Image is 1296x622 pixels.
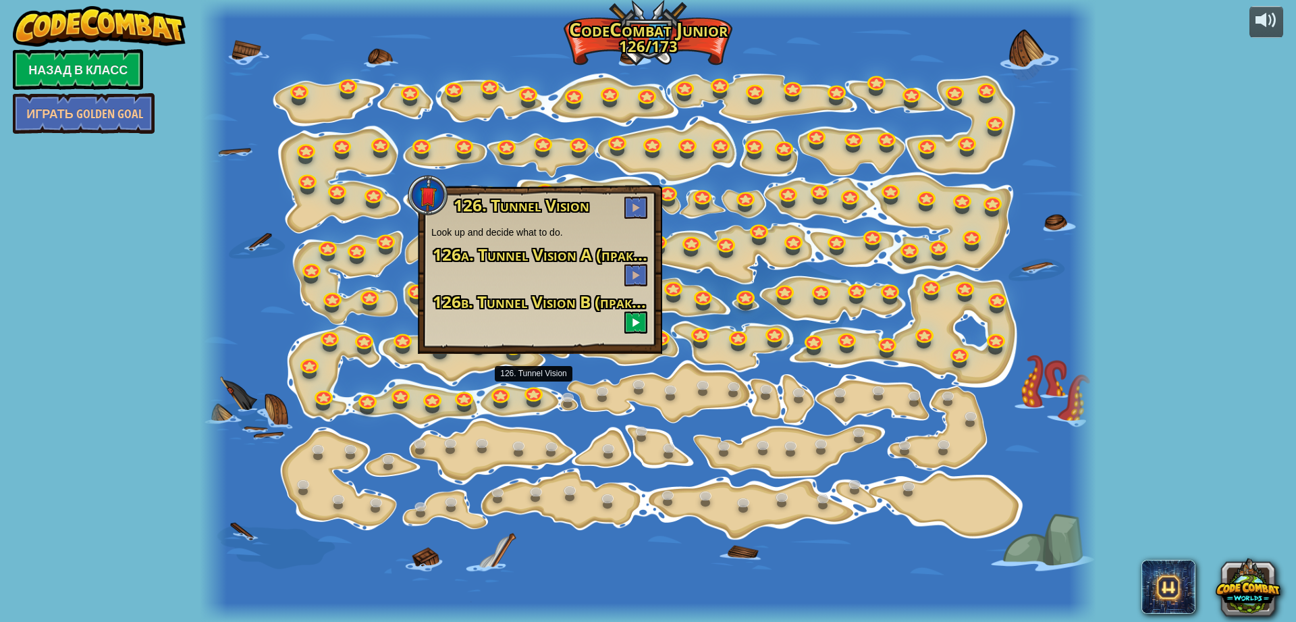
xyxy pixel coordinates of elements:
button: Регулировать громкость [1249,6,1283,38]
button: Играть [624,311,647,334]
img: CodeCombat - Learn how to code by playing a game [13,6,186,47]
p: Look up and decide what to do. [431,226,649,239]
a: Назад в класс [13,49,143,90]
button: Играть [624,197,647,219]
span: 126a. Tunnel Vision A (практика) [433,243,670,265]
button: Играть [624,264,647,286]
span: 126b. Tunnel Vision B (практика) [433,290,669,313]
span: 126. Tunnel Vision [454,194,589,216]
a: Играть Golden Goal [13,93,155,134]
